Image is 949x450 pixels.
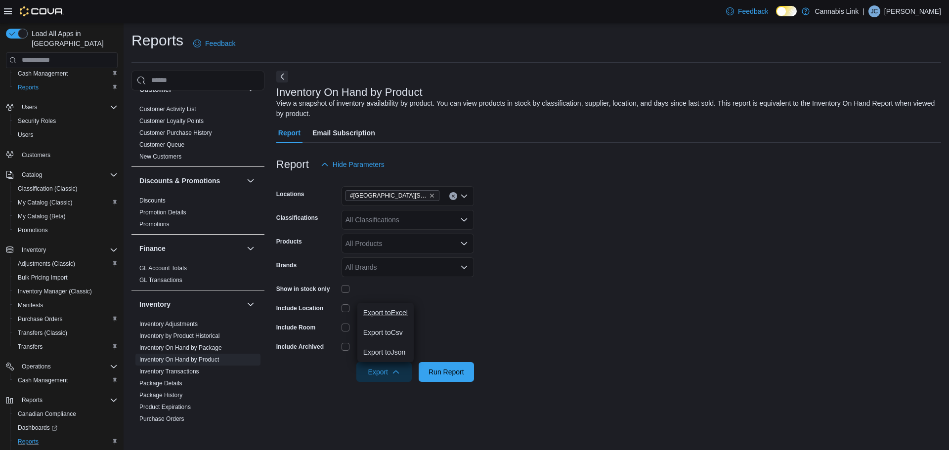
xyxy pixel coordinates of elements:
[276,86,423,98] h3: Inventory On Hand by Product
[317,155,388,174] button: Hide Parameters
[10,407,122,421] button: Canadian Compliance
[350,191,427,201] span: #[GEOGRAPHIC_DATA][STREET_ADDRESS]
[20,6,64,16] img: Cova
[139,415,184,422] a: Purchase Orders
[139,403,191,411] span: Product Expirations
[18,394,118,406] span: Reports
[139,129,212,137] span: Customer Purchase History
[10,67,122,81] button: Cash Management
[276,285,330,293] label: Show in stock only
[139,209,186,216] a: Promotion Details
[2,148,122,162] button: Customers
[139,208,186,216] span: Promotion Details
[460,240,468,247] button: Open list of options
[18,101,118,113] span: Users
[139,299,243,309] button: Inventory
[14,327,118,339] span: Transfers (Classic)
[139,427,161,434] a: Reorder
[276,238,302,245] label: Products
[2,360,122,373] button: Operations
[139,197,166,204] a: Discounts
[10,196,122,209] button: My Catalog (Classic)
[14,408,118,420] span: Canadian Compliance
[18,438,39,446] span: Reports
[18,131,33,139] span: Users
[10,373,122,387] button: Cash Management
[14,115,118,127] span: Security Roles
[276,98,936,119] div: View a snapshot of inventory availability by product. You can view products in stock by classific...
[139,244,166,253] h3: Finance
[863,5,864,17] p: |
[868,5,880,17] div: Jenna Coles
[14,210,70,222] a: My Catalog (Beta)
[139,380,182,387] a: Package Details
[18,169,46,181] button: Catalog
[14,183,118,195] span: Classification (Classic)
[18,260,75,268] span: Adjustments (Classic)
[139,321,198,327] a: Inventory Adjustments
[363,309,408,317] span: Export to Excel
[14,224,52,236] a: Promotions
[139,106,196,113] a: Customer Activity List
[722,1,772,21] a: Feedback
[871,5,878,17] span: JC
[10,326,122,340] button: Transfers (Classic)
[357,323,414,342] button: Export toCsv
[139,118,204,124] a: Customer Loyalty Points
[139,391,182,399] span: Package History
[460,192,468,200] button: Open list of options
[14,374,118,386] span: Cash Management
[139,176,243,186] button: Discounts & Promotions
[363,348,408,356] span: Export to Json
[131,262,264,290] div: Finance
[884,5,941,17] p: [PERSON_NAME]
[14,313,118,325] span: Purchase Orders
[10,182,122,196] button: Classification (Classic)
[139,141,184,148] a: Customer Queue
[189,34,239,53] a: Feedback
[18,101,41,113] button: Users
[14,68,118,80] span: Cash Management
[18,376,68,384] span: Cash Management
[205,39,235,48] span: Feedback
[14,68,72,80] a: Cash Management
[14,197,118,208] span: My Catalog (Classic)
[276,324,315,331] label: Include Room
[429,193,435,199] button: Remove #1 1175 Hyde Park Road, Unit 2B from selection in this group
[18,329,67,337] span: Transfers (Classic)
[10,421,122,435] a: Dashboards
[14,258,118,270] span: Adjustments (Classic)
[245,83,257,95] button: Customer
[345,190,439,201] span: #1 1175 Hyde Park Road, Unit 2B
[139,220,170,228] span: Promotions
[14,129,37,141] a: Users
[460,216,468,224] button: Open list of options
[18,315,63,323] span: Purchase Orders
[18,361,118,372] span: Operations
[2,168,122,182] button: Catalog
[18,410,76,418] span: Canadian Compliance
[10,128,122,142] button: Users
[139,332,220,340] span: Inventory by Product Historical
[10,257,122,271] button: Adjustments (Classic)
[10,209,122,223] button: My Catalog (Beta)
[139,197,166,205] span: Discounts
[14,408,80,420] a: Canadian Compliance
[2,393,122,407] button: Reports
[10,81,122,94] button: Reports
[139,176,220,186] h3: Discounts & Promotions
[139,427,161,435] span: Reorder
[131,103,264,166] div: Customer
[139,153,181,161] span: New Customers
[14,224,118,236] span: Promotions
[139,368,199,375] a: Inventory Transactions
[14,422,118,434] span: Dashboards
[18,185,78,193] span: Classification (Classic)
[419,362,474,382] button: Run Report
[276,159,309,170] h3: Report
[14,115,60,127] a: Security Roles
[18,244,118,256] span: Inventory
[139,320,198,328] span: Inventory Adjustments
[139,117,204,125] span: Customer Loyalty Points
[14,82,118,93] span: Reports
